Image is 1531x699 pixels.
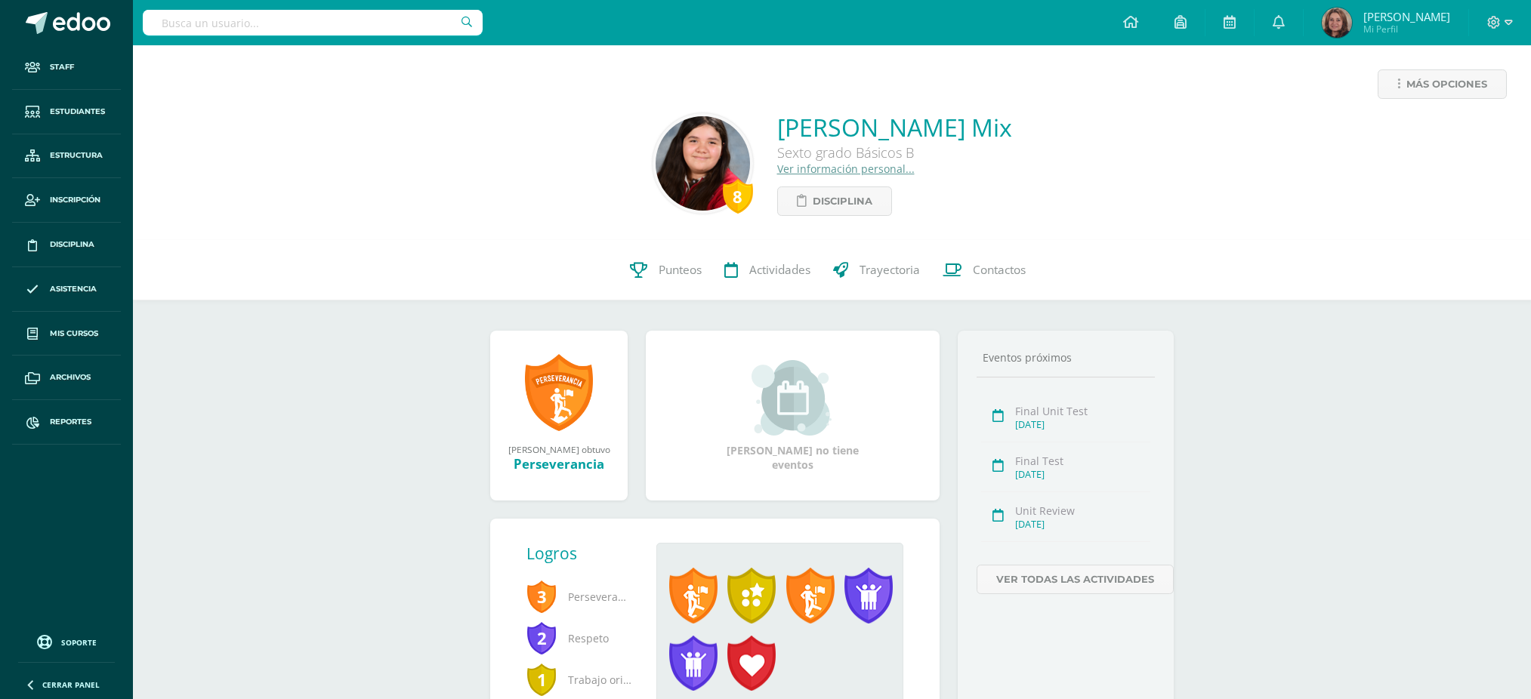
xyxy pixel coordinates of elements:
a: Mis cursos [12,312,121,356]
a: Soporte [18,631,115,651]
span: Soporte [61,637,97,648]
span: Mi Perfil [1363,23,1450,35]
span: Actividades [749,262,810,278]
a: Staff [12,45,121,90]
span: Mis cursos [50,328,98,340]
span: 3 [526,579,557,614]
img: event_small.png [752,360,834,436]
div: Sexto grado Básicos B [777,143,1012,162]
div: Logros [526,543,644,564]
span: Cerrar panel [42,679,100,690]
a: Ver todas las actividades [977,565,1174,594]
div: Final Unit Test [1015,404,1150,418]
span: Respeto [526,617,632,659]
a: Inscripción [12,178,121,223]
span: Trayectoria [860,262,920,278]
span: Contactos [973,262,1026,278]
a: Contactos [931,240,1037,300]
a: Actividades [713,240,822,300]
a: [PERSON_NAME] Mix [777,111,1012,143]
div: [DATE] [1015,418,1150,431]
div: Unit Review [1015,503,1150,518]
a: Más opciones [1378,69,1507,99]
div: [DATE] [1015,518,1150,531]
a: Asistencia [12,267,121,312]
a: Disciplina [777,186,892,216]
span: Archivos [50,371,91,383]
span: Asistencia [50,283,97,295]
div: 8 [723,179,753,214]
a: Reportes [12,400,121,445]
span: 2 [526,620,557,655]
div: [PERSON_NAME] obtuvo [505,443,613,455]
div: Eventos próximos [977,350,1155,365]
span: Perseverancia [526,576,632,617]
span: Disciplina [813,187,872,215]
a: Disciplina [12,223,121,267]
div: Final Test [1015,454,1150,468]
div: Perseverancia [505,455,613,473]
span: Staff [50,61,74,73]
img: b20be52476d037d2dd4fed11a7a31884.png [1322,8,1352,38]
a: Ver información personal... [777,162,915,176]
a: Estructura [12,134,121,179]
span: Más opciones [1406,70,1487,98]
a: Archivos [12,356,121,400]
span: Estructura [50,149,103,162]
span: Estudiantes [50,106,105,118]
span: Disciplina [50,239,94,251]
a: Punteos [619,240,713,300]
span: Inscripción [50,194,100,206]
a: Estudiantes [12,90,121,134]
img: a7fefe86e144d5e81293574ba447cd67.png [656,116,750,211]
span: 1 [526,662,557,697]
div: [DATE] [1015,468,1150,481]
input: Busca un usuario... [143,10,483,35]
span: Reportes [50,416,91,428]
div: [PERSON_NAME] no tiene eventos [718,360,869,472]
a: Trayectoria [822,240,931,300]
span: Punteos [659,262,702,278]
span: [PERSON_NAME] [1363,9,1450,24]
